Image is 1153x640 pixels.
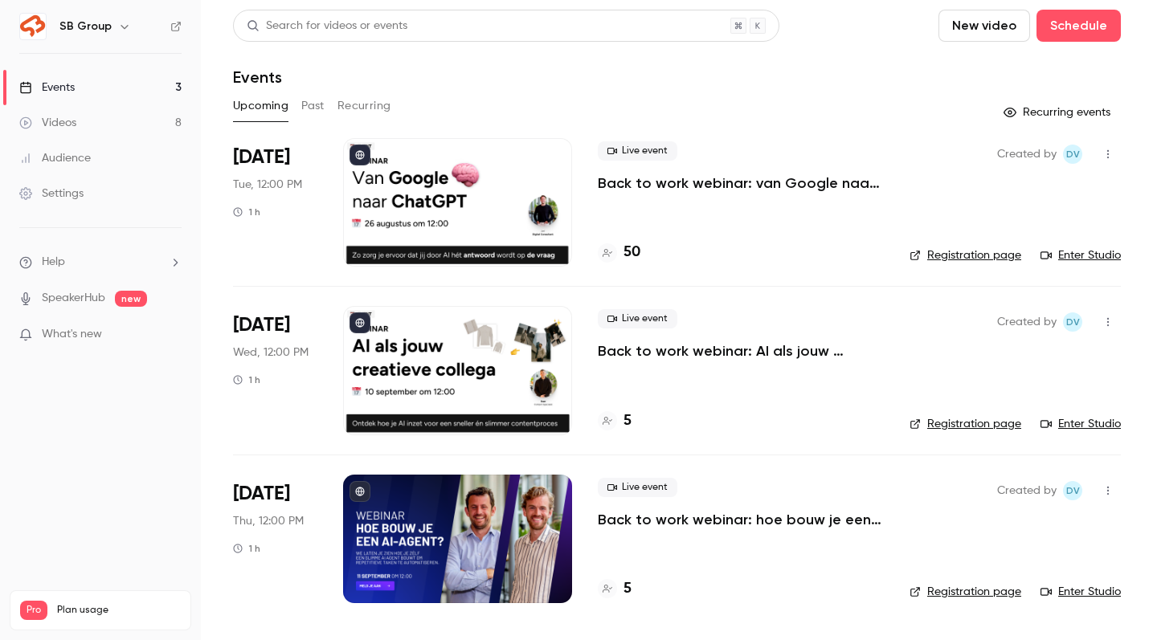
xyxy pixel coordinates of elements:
span: Plan usage [57,604,181,617]
span: Dante van der heijden [1063,312,1082,332]
span: Dv [1066,145,1080,164]
span: Live event [598,309,677,328]
button: Upcoming [233,93,288,119]
span: Pro [20,601,47,620]
div: Aug 26 Tue, 12:00 PM (Europe/Amsterdam) [233,138,317,267]
button: Recurring events [996,100,1121,125]
button: Past [301,93,325,119]
span: Dv [1066,481,1080,500]
h1: Events [233,67,282,87]
button: New video [938,10,1030,42]
div: Settings [19,185,84,202]
span: Dante van der heijden [1063,481,1082,500]
a: 5 [598,578,632,600]
img: SB Group [20,14,46,39]
span: Wed, 12:00 PM [233,344,309,361]
iframe: Noticeable Trigger [162,328,182,342]
button: Schedule [1036,10,1121,42]
button: Recurring [337,93,391,119]
a: Back to work webinar: AI als jouw creatieve collega [598,341,884,361]
span: [DATE] [233,312,290,338]
a: Enter Studio [1041,247,1121,263]
span: What's new [42,326,102,343]
span: Created by [997,312,1057,332]
h4: 5 [624,410,632,432]
span: Live event [598,141,677,161]
li: help-dropdown-opener [19,254,182,271]
div: Sep 11 Thu, 12:00 PM (Europe/Amsterdam) [233,475,317,603]
div: Audience [19,150,91,166]
a: Enter Studio [1041,416,1121,432]
span: Live event [598,478,677,497]
div: Videos [19,115,76,131]
span: Created by [997,481,1057,500]
h6: SB Group [59,18,112,35]
div: Sep 10 Wed, 12:00 PM (Europe/Amsterdam) [233,306,317,434]
div: Events [19,79,75,96]
div: 1 h [233,373,260,386]
div: 1 h [233,206,260,218]
a: Registration page [910,584,1021,600]
a: Back to work webinar: van Google naar ChatGPT [598,173,884,193]
h4: 5 [624,578,632,600]
span: [DATE] [233,481,290,507]
a: Back to work webinar: hoe bouw je een eigen AI agent? [598,510,884,529]
a: 5 [598,410,632,432]
a: Registration page [910,247,1021,263]
span: Thu, 12:00 PM [233,513,304,529]
span: Dv [1066,312,1080,332]
span: Help [42,254,65,271]
div: 1 h [233,542,260,555]
span: Created by [997,145,1057,164]
a: SpeakerHub [42,290,105,307]
span: [DATE] [233,145,290,170]
a: 50 [598,242,640,263]
span: Dante van der heijden [1063,145,1082,164]
h4: 50 [624,242,640,263]
a: Registration page [910,416,1021,432]
span: Tue, 12:00 PM [233,177,302,193]
a: Enter Studio [1041,584,1121,600]
span: new [115,291,147,307]
div: Search for videos or events [247,18,407,35]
